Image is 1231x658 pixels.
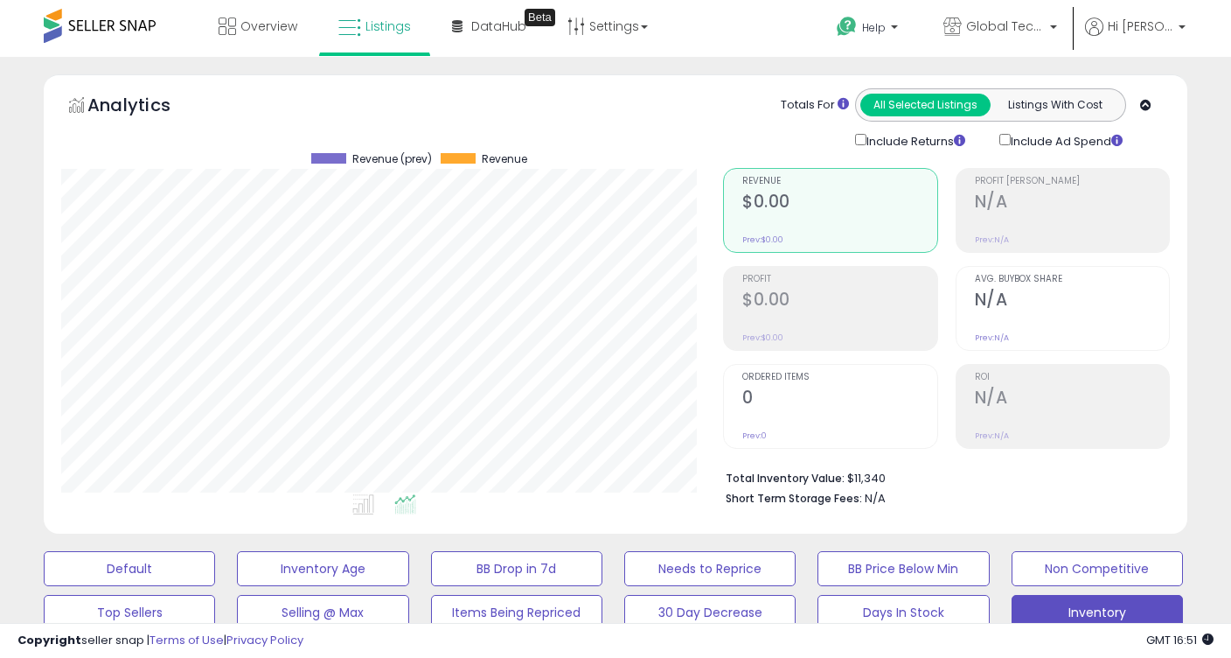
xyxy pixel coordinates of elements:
span: Hi [PERSON_NAME] [1108,17,1173,35]
a: Privacy Policy [226,632,303,648]
small: Prev: N/A [975,332,1009,343]
a: Help [823,3,915,57]
button: Listings With Cost [990,94,1120,116]
a: Terms of Use [150,632,224,648]
button: Items Being Repriced [431,595,602,630]
span: Profit [PERSON_NAME] [975,177,1169,186]
div: Totals For [781,97,849,114]
h2: N/A [975,192,1169,215]
span: Revenue [482,153,527,165]
span: Avg. Buybox Share [975,275,1169,284]
h5: Analytics [87,93,205,122]
h2: N/A [975,388,1169,411]
div: Include Ad Spend [986,130,1151,150]
i: Get Help [836,16,858,38]
h2: N/A [975,290,1169,313]
li: $11,340 [726,466,1157,487]
span: Global Teck Worldwide ([GEOGRAPHIC_DATA]) [966,17,1045,35]
span: Revenue (prev) [352,153,432,165]
button: BB Price Below Min [817,551,989,586]
span: Ordered Items [742,373,936,382]
button: BB Drop in 7d [431,551,602,586]
h2: 0 [742,388,936,411]
small: Prev: 0 [742,430,767,441]
button: 30 Day Decrease [624,595,796,630]
div: Tooltip anchor [525,9,555,26]
span: DataHub [471,17,526,35]
h2: $0.00 [742,290,936,313]
small: Prev: $0.00 [742,234,783,245]
small: Prev: N/A [975,234,1009,245]
small: Prev: N/A [975,430,1009,441]
b: Short Term Storage Fees: [726,491,862,506]
button: Inventory Age [237,551,408,586]
button: Default [44,551,215,586]
h2: $0.00 [742,192,936,215]
small: Prev: $0.00 [742,332,783,343]
span: ROI [975,373,1169,382]
span: Listings [365,17,411,35]
span: Help [862,20,886,35]
span: Revenue [742,177,936,186]
button: Days In Stock [817,595,989,630]
button: Inventory [1012,595,1183,630]
div: Include Returns [842,130,986,150]
div: seller snap | | [17,633,303,649]
button: All Selected Listings [860,94,991,116]
span: Profit [742,275,936,284]
strong: Copyright [17,632,81,648]
b: Total Inventory Value: [726,471,845,486]
a: Hi [PERSON_NAME] [1085,17,1186,57]
button: Top Sellers [44,595,215,630]
span: 2025-10-9 16:51 GMT [1146,632,1214,648]
button: Selling @ Max [237,595,408,630]
span: Overview [240,17,297,35]
button: Non Competitive [1012,551,1183,586]
span: N/A [865,490,886,507]
button: Needs to Reprice [624,551,796,586]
